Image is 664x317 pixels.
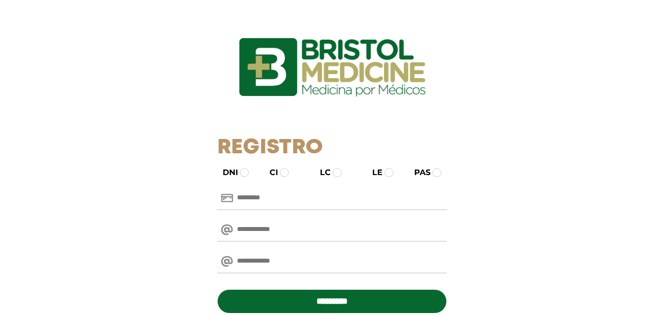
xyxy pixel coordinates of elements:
[199,3,466,132] img: logo_ingresarbristol.jpg
[405,167,430,179] label: PAS
[214,167,238,179] label: DNI
[311,167,331,179] label: LC
[261,167,278,179] label: CI
[363,167,383,179] label: LE
[217,136,447,160] h1: Registro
